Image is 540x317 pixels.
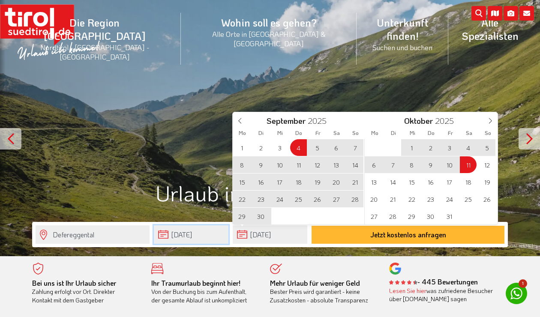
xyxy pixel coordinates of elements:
[519,279,527,288] span: 1
[422,208,439,224] span: Oktober 30, 2025
[519,6,534,21] i: Kontakt
[19,42,171,61] small: Nordtirol - [GEOGRAPHIC_DATA] - [GEOGRAPHIC_DATA]
[403,191,420,207] span: Oktober 22, 2025
[271,156,288,173] span: September 10, 2025
[309,139,326,156] span: September 5, 2025
[357,6,448,61] a: Unterkunft finden!Suchen und buchen
[270,278,360,287] b: Mehr Urlaub für weniger Geld
[448,6,531,52] a: Alle Spezialisten
[267,117,306,125] span: September
[234,208,250,224] span: September 29, 2025
[479,130,498,136] span: So
[384,173,401,190] span: Oktober 14, 2025
[504,6,518,21] i: Fotogalerie
[252,130,270,136] span: Di
[488,6,502,21] i: Karte öffnen
[309,191,326,207] span: September 26, 2025
[479,191,495,207] span: Oktober 26, 2025
[365,130,384,136] span: Mo
[479,139,495,156] span: Oktober 5, 2025
[151,278,240,287] b: Ihr Traumurlaub beginnt hier!
[270,279,376,305] div: Bester Preis wird garantiert - keine Zusatzkosten - absolute Transparenz
[234,191,250,207] span: September 22, 2025
[328,156,345,173] span: September 13, 2025
[191,29,347,48] small: Alle Orte in [GEOGRAPHIC_DATA] & [GEOGRAPHIC_DATA]
[346,130,365,136] span: So
[309,173,326,190] span: September 19, 2025
[32,278,116,287] b: Bei uns ist Ihr Urlaub sicher
[252,156,269,173] span: September 9, 2025
[36,225,150,244] input: Wo soll's hingehen?
[233,225,307,244] input: Abreise
[233,130,252,136] span: Mo
[309,156,326,173] span: September 12, 2025
[271,139,288,156] span: September 3, 2025
[347,173,363,190] span: September 21, 2025
[506,283,527,304] a: 1
[328,191,345,207] span: September 27, 2025
[366,173,382,190] span: Oktober 13, 2025
[441,130,460,136] span: Fr
[479,156,495,173] span: Oktober 12, 2025
[384,191,401,207] span: Oktober 21, 2025
[384,130,403,136] span: Di
[384,208,401,224] span: Oktober 28, 2025
[252,208,269,224] span: September 30, 2025
[460,139,477,156] span: Oktober 4, 2025
[327,130,346,136] span: Sa
[309,130,327,136] span: Fr
[389,277,478,286] b: - 445 Bewertungen
[441,173,458,190] span: Oktober 17, 2025
[32,279,138,305] div: Zahlung erfolgt vor Ort. Direkter Kontakt mit dem Gastgeber
[234,156,250,173] span: September 8, 2025
[422,156,439,173] span: Oktober 9, 2025
[422,130,441,136] span: Do
[270,130,289,136] span: Mi
[252,139,269,156] span: September 2, 2025
[290,191,307,207] span: September 25, 2025
[422,191,439,207] span: Oktober 23, 2025
[9,6,181,71] a: Die Region [GEOGRAPHIC_DATA]Nordtirol - [GEOGRAPHIC_DATA] - [GEOGRAPHIC_DATA]
[181,6,357,57] a: Wohin soll es gehen?Alle Orte in [GEOGRAPHIC_DATA] & [GEOGRAPHIC_DATA]
[271,173,288,190] span: September 17, 2025
[479,173,495,190] span: Oktober 19, 2025
[441,156,458,173] span: Oktober 10, 2025
[460,173,477,190] span: Oktober 18, 2025
[366,156,382,173] span: Oktober 6, 2025
[403,130,422,136] span: Mi
[403,173,420,190] span: Oktober 15, 2025
[347,191,363,207] span: September 28, 2025
[347,139,363,156] span: September 7, 2025
[252,173,269,190] span: September 16, 2025
[32,181,508,205] h1: Urlaub im Defereggental
[460,191,477,207] span: Oktober 25, 2025
[441,139,458,156] span: Oktober 3, 2025
[433,115,461,126] input: Year
[366,208,382,224] span: Oktober 27, 2025
[404,117,433,125] span: Oktober
[234,173,250,190] span: September 15, 2025
[441,191,458,207] span: Oktober 24, 2025
[271,191,288,207] span: September 24, 2025
[347,156,363,173] span: September 14, 2025
[289,130,308,136] span: Do
[154,225,228,244] input: Anreise
[384,156,401,173] span: Oktober 7, 2025
[403,156,420,173] span: Oktober 8, 2025
[389,287,495,303] div: was zufriedene Besucher über [DOMAIN_NAME] sagen
[312,226,504,244] button: Jetzt kostenlos anfragen
[366,191,382,207] span: Oktober 20, 2025
[234,139,250,156] span: September 1, 2025
[460,130,479,136] span: Sa
[306,115,334,126] input: Year
[403,139,420,156] span: Oktober 1, 2025
[403,208,420,224] span: Oktober 29, 2025
[328,139,345,156] span: September 6, 2025
[328,173,345,190] span: September 20, 2025
[389,287,426,295] a: Lesen Sie hier
[252,191,269,207] span: September 23, 2025
[367,42,438,52] small: Suchen und buchen
[422,139,439,156] span: Oktober 2, 2025
[422,173,439,190] span: Oktober 16, 2025
[290,156,307,173] span: September 11, 2025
